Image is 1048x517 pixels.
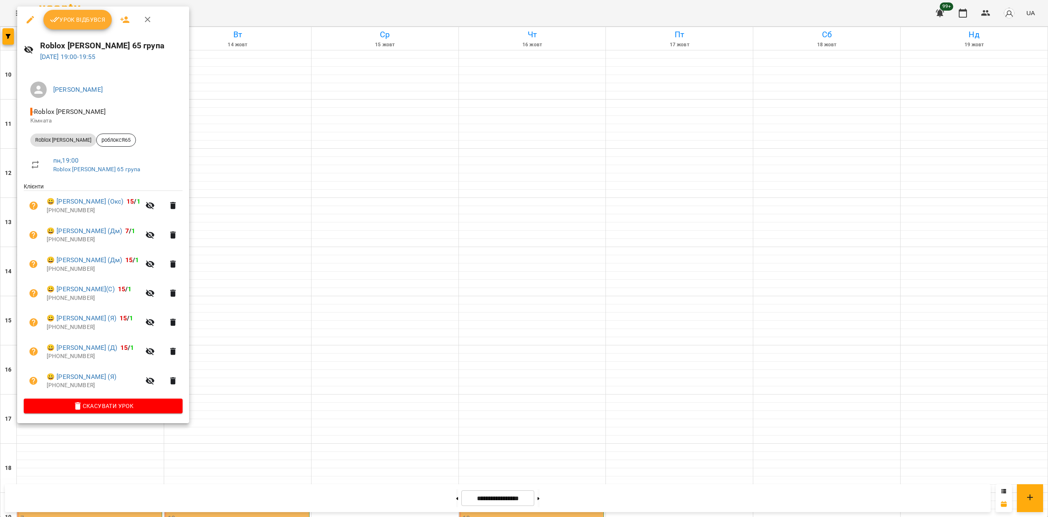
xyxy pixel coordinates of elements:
[129,314,133,322] span: 1
[125,227,129,235] span: 7
[47,236,140,244] p: [PHONE_NUMBER]
[96,134,136,147] div: роблоксЯ65
[126,197,134,205] span: 15
[53,86,103,93] a: [PERSON_NAME]
[40,39,183,52] h6: Roblox [PERSON_NAME] 65 група
[40,53,96,61] a: [DATE] 19:00-19:55
[24,283,43,303] button: Візит ще не сплачено. Додати оплату?
[24,371,43,391] button: Візит ще не сплачено. Додати оплату?
[126,197,140,205] b: /
[47,352,140,361] p: [PHONE_NUMBER]
[50,15,106,25] span: Урок відбувся
[24,254,43,274] button: Візит ще не сплачено. Додати оплату?
[47,323,140,331] p: [PHONE_NUMBER]
[24,182,183,399] ul: Клієнти
[47,284,115,294] a: 😀 [PERSON_NAME](С)
[53,166,140,172] a: Roblox [PERSON_NAME] 65 група
[30,117,176,125] p: Кімната
[130,344,134,351] span: 1
[47,313,116,323] a: 😀 [PERSON_NAME] (Я)
[47,265,140,273] p: [PHONE_NUMBER]
[120,344,134,351] b: /
[131,227,135,235] span: 1
[53,156,79,164] a: пн , 19:00
[47,197,123,206] a: 😀 [PERSON_NAME] (Окс)
[47,372,116,382] a: 😀 [PERSON_NAME] (Я)
[30,401,176,411] span: Скасувати Урок
[30,108,107,116] span: - Roblox [PERSON_NAME]
[24,225,43,245] button: Візит ще не сплачено. Додати оплату?
[47,206,140,215] p: [PHONE_NUMBER]
[24,342,43,361] button: Візит ще не сплачено. Додати оплату?
[47,381,140,390] p: [PHONE_NUMBER]
[128,285,131,293] span: 1
[24,196,43,215] button: Візит ще не сплачено. Додати оплату?
[30,136,96,144] span: Roblox [PERSON_NAME]
[118,285,125,293] span: 15
[47,343,117,353] a: 😀 [PERSON_NAME] (Д)
[120,344,128,351] span: 15
[47,255,122,265] a: 😀 [PERSON_NAME] (Дм)
[120,314,127,322] span: 15
[118,285,132,293] b: /
[135,256,139,264] span: 1
[120,314,133,322] b: /
[137,197,140,205] span: 1
[43,10,112,29] button: Урок відбувся
[125,227,135,235] b: /
[125,256,139,264] b: /
[47,226,122,236] a: 😀 [PERSON_NAME] (Дм)
[24,313,43,332] button: Візит ще не сплачено. Додати оплату?
[97,136,136,144] span: роблоксЯ65
[125,256,133,264] span: 15
[24,399,183,413] button: Скасувати Урок
[47,294,140,302] p: [PHONE_NUMBER]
